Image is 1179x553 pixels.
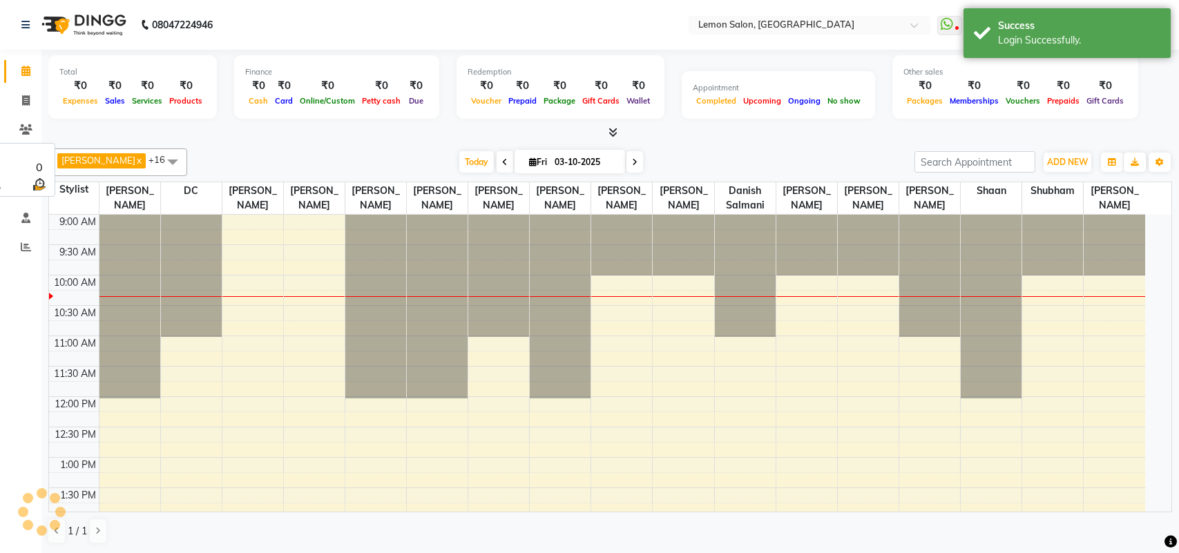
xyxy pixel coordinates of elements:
div: Success [998,19,1160,33]
span: Wallet [623,96,653,106]
span: [PERSON_NAME] [653,182,713,214]
div: Appointment [693,82,864,94]
span: Packages [903,96,946,106]
span: Online/Custom [296,96,358,106]
span: Services [128,96,166,106]
span: Voucher [468,96,505,106]
span: Ongoing [785,96,824,106]
div: ₹0 [128,78,166,94]
div: ₹0 [1044,78,1083,94]
span: Vouchers [1002,96,1044,106]
span: Package [540,96,579,106]
div: 10:00 AM [51,275,99,290]
div: ₹0 [59,78,102,94]
div: ₹0 [1083,78,1127,94]
span: [PERSON_NAME] [1084,182,1145,214]
input: 2025-10-03 [550,152,620,173]
span: Shubham [1022,182,1083,200]
div: ₹0 [623,78,653,94]
span: [PERSON_NAME] [591,182,652,214]
div: ₹0 [245,78,271,94]
span: [PERSON_NAME] [222,182,283,214]
span: Today [459,151,494,173]
span: Petty cash [358,96,404,106]
span: Card [271,96,296,106]
div: ₹0 [404,78,428,94]
span: Gift Cards [579,96,623,106]
div: Login Successfully. [998,33,1160,48]
div: Total [59,66,206,78]
div: 10:30 AM [51,306,99,320]
span: [PERSON_NAME] [407,182,468,214]
div: 9:00 AM [57,215,99,229]
span: +16 [148,154,175,165]
span: [PERSON_NAME] [776,182,837,214]
span: Upcoming [740,96,785,106]
span: Fri [526,157,550,167]
span: [PERSON_NAME] [99,182,160,214]
div: ₹0 [1002,78,1044,94]
div: ₹0 [358,78,404,94]
div: ₹0 [468,78,505,94]
span: Due [405,96,427,106]
div: 12:30 PM [52,427,99,442]
span: ADD NEW [1047,157,1088,167]
div: ₹0 [505,78,540,94]
span: Gift Cards [1083,96,1127,106]
div: Finance [245,66,428,78]
span: Sales [102,96,128,106]
span: Shaan [961,182,1022,200]
b: 08047224946 [152,6,213,44]
span: Completed [693,96,740,106]
span: 1 / 1 [68,524,87,539]
div: 12:00 PM [52,397,99,411]
span: [PERSON_NAME] [61,155,135,166]
div: ₹0 [903,78,946,94]
span: Danish Salmani [715,182,776,214]
span: [PERSON_NAME] [838,182,899,214]
div: Redemption [468,66,653,78]
span: Cash [245,96,271,106]
span: [PERSON_NAME] [530,182,591,214]
span: No show [824,96,864,106]
a: x [135,155,142,166]
div: ₹0 [579,78,623,94]
div: 0 [30,159,48,175]
input: Search Appointment [914,151,1035,173]
span: Expenses [59,96,102,106]
div: Stylist [49,182,99,197]
button: ADD NEW [1044,153,1091,172]
span: Products [166,96,206,106]
div: 1:00 PM [57,458,99,472]
span: Prepaids [1044,96,1083,106]
div: 11:30 AM [51,367,99,381]
span: Prepaid [505,96,540,106]
div: ₹0 [296,78,358,94]
div: ₹0 [946,78,1002,94]
div: ₹0 [540,78,579,94]
span: DC [161,182,222,200]
span: Memberships [946,96,1002,106]
div: ₹0 [166,78,206,94]
div: 1:30 PM [57,488,99,503]
img: wait_time.png [30,175,48,193]
img: logo [35,6,130,44]
span: [PERSON_NAME] [468,182,529,214]
div: 11:00 AM [51,336,99,351]
span: [PERSON_NAME] [899,182,960,214]
div: ₹0 [102,78,128,94]
span: [PERSON_NAME] [284,182,345,214]
div: ₹0 [271,78,296,94]
div: Other sales [903,66,1127,78]
span: [PERSON_NAME] [345,182,406,214]
div: 9:30 AM [57,245,99,260]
